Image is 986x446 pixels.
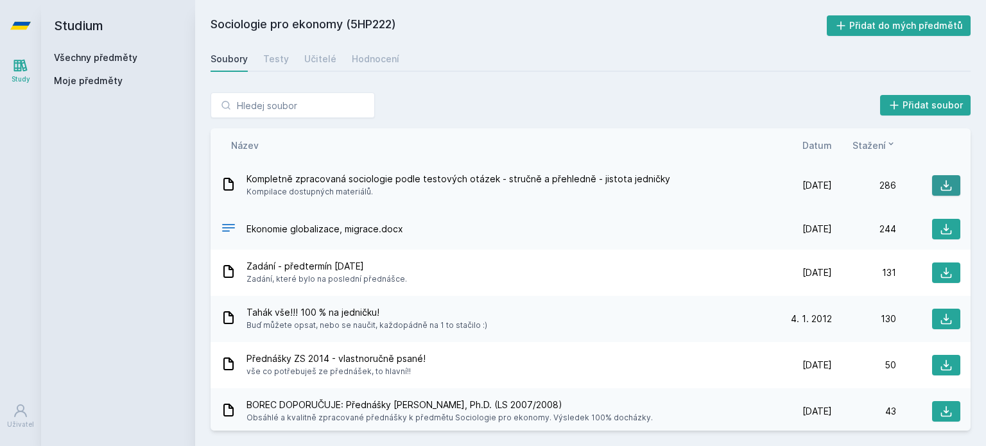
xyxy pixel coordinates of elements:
a: Study [3,51,39,90]
div: 50 [832,359,896,372]
div: 131 [832,266,896,279]
span: Kompletně zpracovaná sociologie podle testových otázek - stručně a přehledně - jistota jedničky [246,173,670,185]
div: Testy [263,53,289,65]
div: 286 [832,179,896,192]
span: vše co potřebuješ ze přednášek, to hlavní!! [246,365,426,378]
button: Přidat do mých předmětů [827,15,971,36]
div: 244 [832,223,896,236]
div: Study [12,74,30,84]
div: Učitelé [304,53,336,65]
span: BOREC DOPORUČUJE: Přednášky [PERSON_NAME], Ph.D. (LS 2007/2008) [246,399,653,411]
span: [DATE] [802,405,832,418]
span: Zadání, které bylo na poslední přednášce. [246,273,407,286]
span: Přednášky ZS 2014 - vlastnoručně psané! [246,352,426,365]
span: [DATE] [802,179,832,192]
a: Všechny předměty [54,52,137,63]
a: Hodnocení [352,46,399,72]
span: Kompilace dostupných materiálů. [246,185,670,198]
div: 130 [832,313,896,325]
span: Buď můžete opsat, nebo se naučit, každopádně na 1 to stačilo :) [246,319,487,332]
a: Učitelé [304,46,336,72]
button: Název [231,139,259,152]
div: DOCX [221,220,236,239]
span: Zadání - předtermín [DATE] [246,260,407,273]
span: [DATE] [802,223,832,236]
button: Datum [802,139,832,152]
span: 4. 1. 2012 [791,313,832,325]
input: Hledej soubor [211,92,375,118]
div: Hodnocení [352,53,399,65]
span: Tahák vše!!! 100 % na jedničku! [246,306,487,319]
span: [DATE] [802,266,832,279]
button: Stažení [852,139,896,152]
div: 43 [832,405,896,418]
a: Soubory [211,46,248,72]
h2: Sociologie pro ekonomy (5HP222) [211,15,827,36]
span: Ekonomie globalizace, migrace.docx [246,223,403,236]
span: Stažení [852,139,886,152]
span: [DATE] [802,359,832,372]
div: Uživatel [7,420,34,429]
span: Obsáhlé a kvalitně zpracované přednášky k předmětu Sociologie pro ekonomy. Výsledek 100% docházky. [246,411,653,424]
span: Moje předměty [54,74,123,87]
a: Testy [263,46,289,72]
div: Soubory [211,53,248,65]
a: Uživatel [3,397,39,436]
button: Přidat soubor [880,95,971,116]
